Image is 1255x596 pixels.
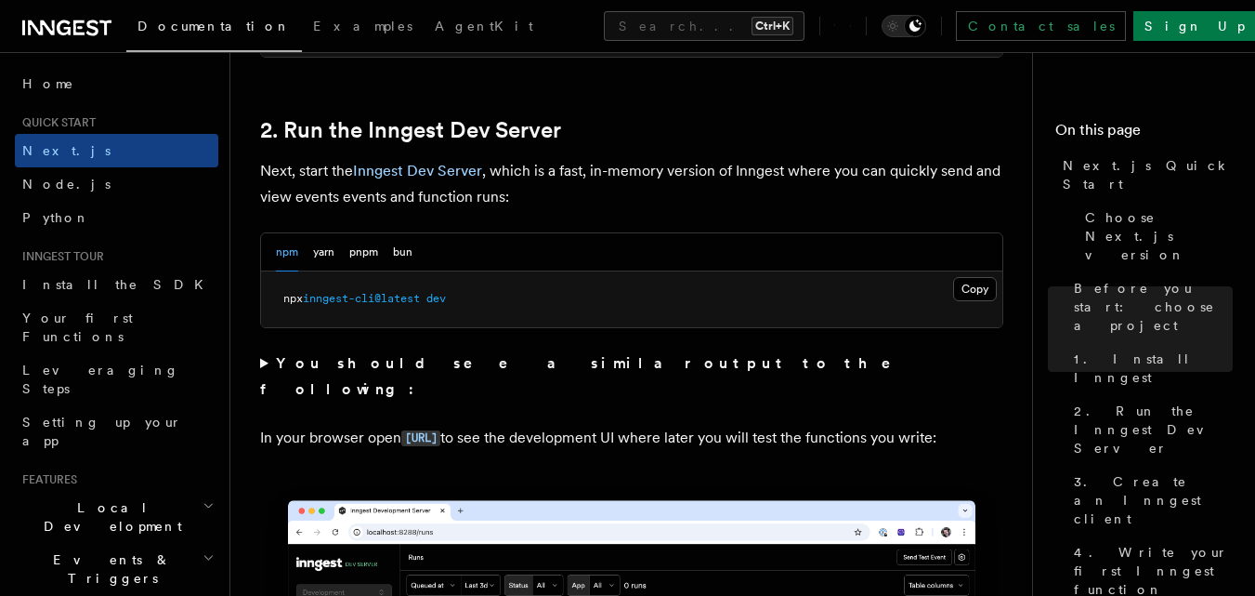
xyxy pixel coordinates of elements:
[1066,272,1233,342] a: Before you start: choose a project
[1063,156,1233,193] span: Next.js Quick Start
[401,429,440,446] a: [URL]
[393,233,412,272] button: bun
[22,277,215,292] span: Install the SDK
[1074,279,1233,335] span: Before you start: choose a project
[22,210,90,225] span: Python
[260,351,1003,403] summary: You should see a similar output to the following:
[15,249,104,264] span: Inngest tour
[303,292,420,305] span: inngest-cli@latest
[435,19,533,33] span: AgentKit
[752,17,793,35] kbd: Ctrl+K
[15,498,203,536] span: Local Development
[424,6,544,50] a: AgentKit
[15,115,96,130] span: Quick start
[260,425,1003,452] p: In your browser open to see the development UI where later you will test the functions you write:
[22,363,179,396] span: Leveraging Steps
[1066,465,1233,536] a: 3. Create an Inngest client
[15,550,203,588] span: Events & Triggers
[22,177,111,192] span: Node.js
[15,353,218,405] a: Leveraging Steps
[276,233,298,272] button: npm
[1074,472,1233,528] span: 3. Create an Inngest client
[1066,394,1233,465] a: 2. Run the Inngest Dev Server
[302,6,424,50] a: Examples
[126,6,302,52] a: Documentation
[604,11,804,41] button: Search...Ctrl+K
[1066,342,1233,394] a: 1. Install Inngest
[15,301,218,353] a: Your first Functions
[401,430,440,446] code: [URL]
[1078,201,1233,272] a: Choose Next.js version
[353,162,482,179] a: Inngest Dev Server
[15,201,218,234] a: Python
[283,292,303,305] span: npx
[260,354,917,398] strong: You should see a similar output to the following:
[1055,149,1233,201] a: Next.js Quick Start
[1085,208,1233,264] span: Choose Next.js version
[1055,119,1233,149] h4: On this page
[137,19,291,33] span: Documentation
[22,415,182,448] span: Setting up your app
[15,491,218,543] button: Local Development
[349,233,378,272] button: pnpm
[313,19,412,33] span: Examples
[15,67,218,100] a: Home
[22,311,133,344] span: Your first Functions
[882,15,926,37] button: Toggle dark mode
[22,74,74,93] span: Home
[953,277,997,301] button: Copy
[15,543,218,595] button: Events & Triggers
[15,268,218,301] a: Install the SDK
[15,405,218,457] a: Setting up your app
[956,11,1126,41] a: Contact sales
[260,117,561,143] a: 2. Run the Inngest Dev Server
[1074,350,1233,387] span: 1. Install Inngest
[15,167,218,201] a: Node.js
[260,158,1003,210] p: Next, start the , which is a fast, in-memory version of Inngest where you can quickly send and vi...
[15,134,218,167] a: Next.js
[426,292,446,305] span: dev
[22,143,111,158] span: Next.js
[313,233,334,272] button: yarn
[15,472,77,487] span: Features
[1074,402,1233,457] span: 2. Run the Inngest Dev Server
